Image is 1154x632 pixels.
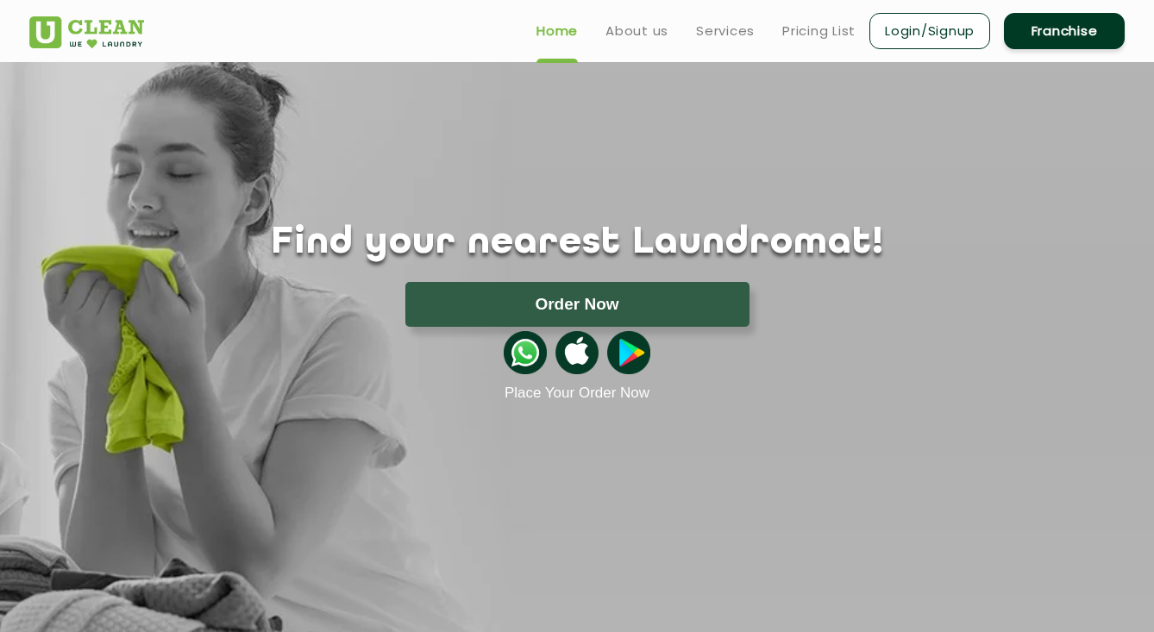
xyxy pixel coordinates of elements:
a: Pricing List [782,21,856,41]
h1: Find your nearest Laundromat! [16,222,1138,265]
img: whatsappicon.png [504,331,547,374]
a: Place Your Order Now [505,385,649,402]
img: UClean Laundry and Dry Cleaning [29,16,144,48]
img: apple-icon.png [555,331,599,374]
a: About us [605,21,668,41]
button: Order Now [405,282,749,327]
a: Login/Signup [869,13,990,49]
a: Franchise [1004,13,1125,49]
img: playstoreicon.png [607,331,650,374]
a: Services [696,21,755,41]
a: Home [536,21,578,41]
